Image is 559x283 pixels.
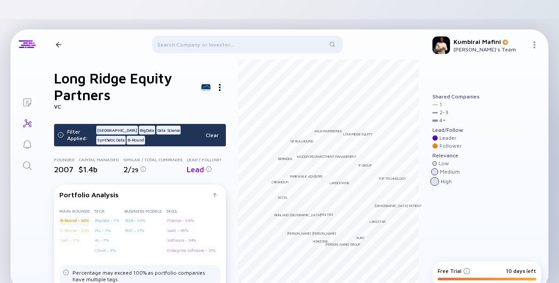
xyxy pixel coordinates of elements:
div: Founded [54,157,79,162]
div: Beringea [278,156,292,161]
a: Investor Map [11,112,44,133]
div: BigData [139,126,155,134]
div: Lansdowne [330,181,349,185]
div: Percentage may exceed 100% as portfolio companies have multiple tags. [73,269,217,283]
div: Seed - 17% [59,236,80,245]
div: Tech [94,208,124,214]
div: ML - 7% [94,226,111,235]
div: Software - 34% [166,236,196,245]
div: Enterprise Software - 31% [166,246,216,254]
div: Relevance [432,152,479,159]
div: [DEMOGRAPHIC_DATA] Patient [374,203,421,208]
div: Clear [202,130,222,140]
span: 2 / [123,165,138,174]
div: Shared Companies [432,94,479,100]
div: Lead/Follow [432,127,479,133]
span: Lead [187,165,204,174]
div: VC [54,103,226,110]
a: Reminders [11,133,44,154]
div: Lead / Follow? [187,157,226,162]
img: Tags Dislacimer info icon [63,269,69,276]
a: Lists [11,91,44,112]
div: Horizons [313,239,328,243]
div: 4 + [439,117,446,123]
div: 2 - 3 [439,109,448,116]
img: Filter State [58,132,64,138]
div: Leader [439,135,457,141]
div: $1.4b [79,165,123,174]
div: 2007 [54,165,79,174]
div: Woodford Investment Management [297,154,356,159]
a: Search [11,154,44,175]
div: GP Bullhound [290,139,313,143]
div: Asua Inversiones [314,129,342,133]
h1: Long Ridge Equity Partners [54,70,198,103]
div: Follower [439,143,462,149]
img: Kumbirai Profile Picture [432,36,450,54]
div: [GEOGRAPHIC_DATA] [96,126,138,134]
div: Top Technology [378,176,406,181]
div: Tags [166,208,221,214]
div: High [441,178,452,185]
div: Data Science [156,126,181,134]
div: AI - 7% [94,236,109,245]
div: Low [439,160,449,167]
div: Finance - 59% [166,216,194,225]
div: Medium [440,169,460,175]
img: Info for Lead / Follow? [206,166,212,172]
div: C-Round - 33% [59,226,90,235]
div: Lakestar [370,219,385,224]
div: Parkwalk Advisors [290,174,323,178]
div: Free Trial [438,268,470,274]
div: Cloud - 3% [94,246,116,254]
div: B2C - 17% [124,226,145,235]
div: IP Group [359,163,372,167]
div: Accel [278,195,288,200]
div: SaaS - 45% [166,226,189,235]
div: Main rounds [59,208,94,214]
div: B2B - 55% [124,216,146,225]
span: 29 [131,166,138,174]
div: B-Round - 50% [59,216,89,225]
div: Portfolio Analysis [59,191,213,199]
div: SuRo [356,236,364,240]
div: Creandum [272,180,288,184]
div: Capital Managed [79,157,123,162]
div: [PERSON_NAME] Group [325,242,360,247]
div: 1 [439,102,442,108]
img: Menu [531,41,538,48]
img: Info for Similar / Total Companies [140,166,146,172]
div: Long Ridge Equity [343,132,373,136]
div: Highland [GEOGRAPHIC_DATA] [274,213,321,217]
div: B-Round [127,136,145,145]
div: [PERSON_NAME]'s Team [454,46,527,53]
div: Similar / Total Companies [123,157,187,162]
div: Synthetic Data [96,136,125,145]
div: BigData - 7% [94,216,120,225]
div: Molten [321,212,333,217]
div: [PERSON_NAME] [PERSON_NAME] [287,231,336,236]
div: 10 days left [506,268,536,274]
div: Business Models [124,208,166,214]
div: Kumbirai Mafini [454,38,527,45]
div: Filter Applied: [67,124,202,146]
img: Investor Actions [219,84,221,91]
